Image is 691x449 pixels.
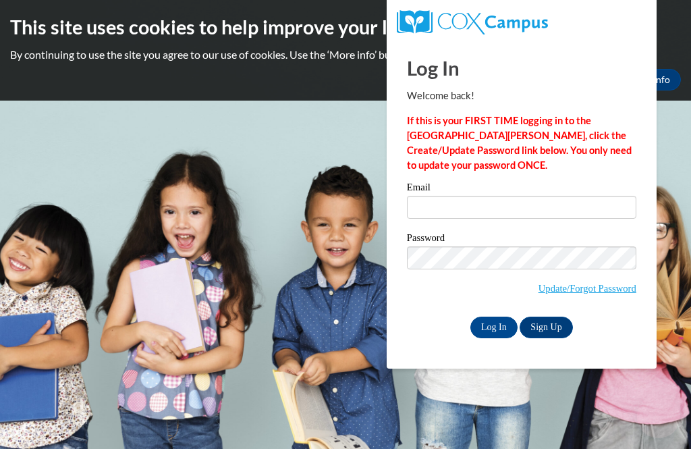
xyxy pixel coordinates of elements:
iframe: Button to launch messaging window [637,395,680,438]
h2: This site uses cookies to help improve your learning experience. [10,14,681,41]
img: COX Campus [397,10,548,34]
a: Sign Up [520,317,572,338]
strong: If this is your FIRST TIME logging in to the [GEOGRAPHIC_DATA][PERSON_NAME], click the Create/Upd... [407,115,632,171]
label: Email [407,182,636,196]
p: Welcome back! [407,88,636,103]
p: By continuing to use the site you agree to our use of cookies. Use the ‘More info’ button to read... [10,47,681,62]
a: Update/Forgot Password [538,283,636,294]
input: Log In [470,317,518,338]
label: Password [407,233,636,246]
h1: Log In [407,54,636,82]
